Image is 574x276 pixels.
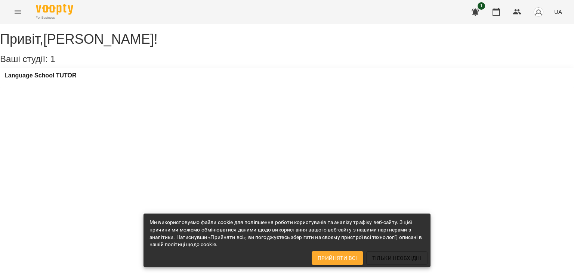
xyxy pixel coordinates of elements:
[533,7,544,17] img: avatar_s.png
[9,3,27,21] button: Menu
[4,72,77,79] a: Language School TUTOR
[50,54,55,64] span: 1
[36,4,73,15] img: Voopty Logo
[478,2,485,10] span: 1
[551,5,565,19] button: UA
[36,15,73,20] span: For Business
[554,8,562,16] span: UA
